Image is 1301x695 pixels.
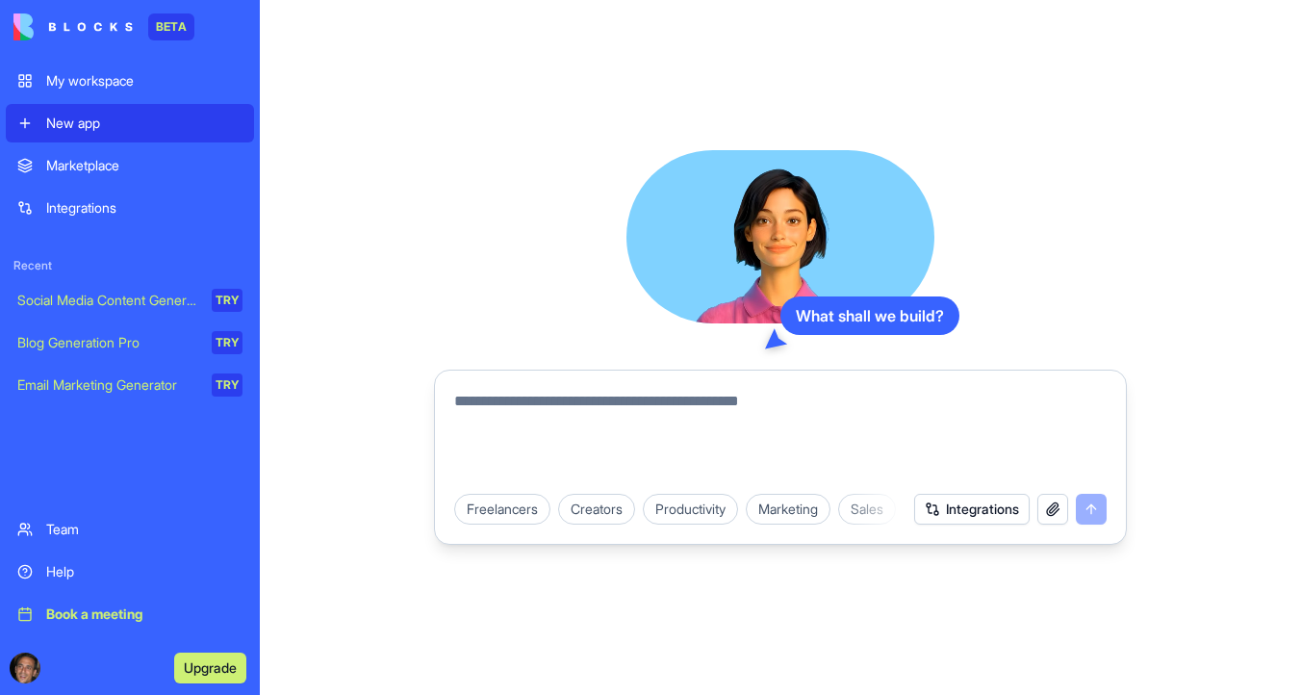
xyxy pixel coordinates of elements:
button: Upgrade [174,653,246,683]
div: TRY [212,289,242,312]
div: TRY [212,331,242,354]
a: Marketplace [6,146,254,185]
div: New app [46,114,242,133]
div: Sales [838,494,896,525]
div: BETA [148,13,194,40]
div: Marketplace [46,156,242,175]
button: Integrations [914,494,1030,525]
span: Recent [6,258,254,273]
div: Blog Generation Pro [17,333,198,352]
a: Email Marketing GeneratorTRY [6,366,254,404]
div: Social Media Content Generator [17,291,198,310]
div: Freelancers [454,494,550,525]
img: ACg8ocKwlY-G7EnJG7p3bnYwdp_RyFFHyn9MlwQjYsG_56ZlydI1TXjL_Q=s96-c [10,653,40,683]
a: BETA [13,13,194,40]
div: What shall we build? [780,296,959,335]
div: Book a meeting [46,605,242,624]
a: Integrations [6,189,254,227]
div: My workspace [46,71,242,90]
div: Productivity [643,494,738,525]
a: Help [6,553,254,591]
img: logo [13,13,133,40]
div: Creators [558,494,635,525]
a: Book a meeting [6,595,254,633]
div: Marketing [746,494,830,525]
div: Email Marketing Generator [17,375,198,395]
a: New app [6,104,254,142]
a: My workspace [6,62,254,100]
div: Team [46,520,242,539]
a: Social Media Content GeneratorTRY [6,281,254,320]
a: Blog Generation ProTRY [6,323,254,362]
div: TRY [212,373,242,397]
div: Integrations [46,198,242,218]
a: Upgrade [174,657,246,677]
a: Team [6,510,254,549]
div: Help [46,562,242,581]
